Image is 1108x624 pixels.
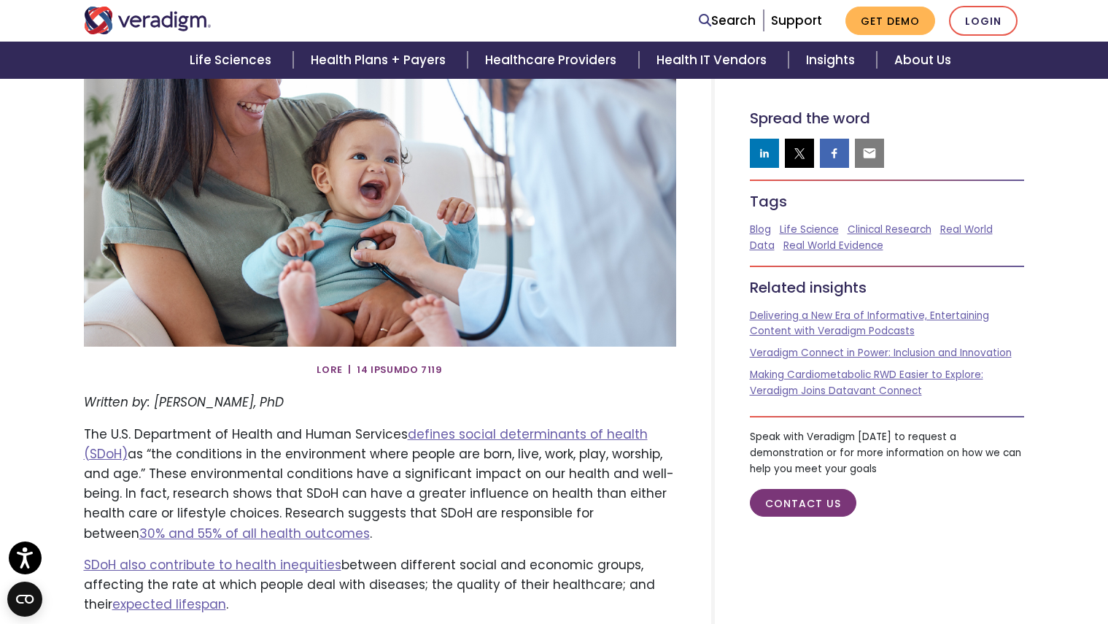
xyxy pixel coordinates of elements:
[112,596,226,613] a: expected lifespan
[84,393,284,411] em: Written by: [PERSON_NAME], PhD
[172,42,293,79] a: Life Sciences
[757,146,772,161] img: linkedin sharing button
[750,193,1025,210] h5: Tags
[877,42,969,79] a: About Us
[848,223,931,236] a: Clinical Research
[750,309,989,339] a: Delivering a New Era of Informative, Entertaining Content with Veradigm Podcasts
[639,42,789,79] a: Health IT Vendors
[783,239,883,253] a: Real World Evidence
[828,519,1090,606] iframe: Drift Chat Widget
[84,425,648,463] a: defines social determinants of health (SDoH)
[468,42,638,79] a: Healthcare Providers
[293,42,468,79] a: Health Plans + Payers
[84,7,212,34] img: Veradigm logo
[699,11,756,31] a: Search
[750,429,1025,477] p: Speak with Veradigm [DATE] to request a demonstration or for more information on how we can help ...
[750,279,1025,296] h5: Related insights
[317,358,442,382] span: Lore | 14 Ipsumdo 7119
[84,556,341,574] a: SDoH also contribute to health inequities
[750,489,856,517] a: Contact Us
[771,12,822,29] a: Support
[780,223,839,236] a: Life Science
[750,346,1012,360] a: Veradigm Connect in Power: Inclusion and Innovation
[750,223,771,236] a: Blog
[750,223,993,253] a: Real World Data
[750,368,983,398] a: Making Cardiometabolic RWD Easier to Explore: Veradigm Joins Datavant Connect
[792,146,807,161] img: twitter sharing button
[789,42,877,79] a: Insights
[845,7,935,35] a: Get Demo
[7,582,42,617] button: Open CMP widget
[84,555,676,615] p: between different social and economic groups, affecting the rate at which people deal with diseas...
[84,425,676,544] p: The U.S. Department of Health and Human Services as “the conditions in the environment where peop...
[862,146,877,161] img: email sharing button
[139,525,370,542] a: 30% and 55% of all health outcomes
[750,109,1025,127] h5: Spread the word
[827,146,842,161] img: facebook sharing button
[949,6,1018,36] a: Login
